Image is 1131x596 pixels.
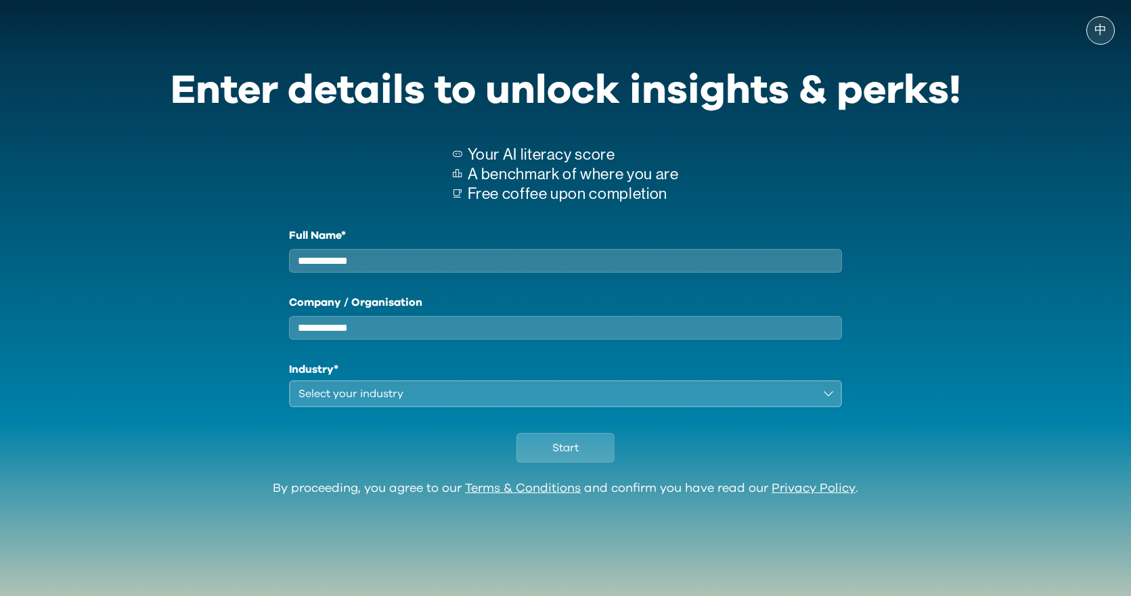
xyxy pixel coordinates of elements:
[772,482,856,495] a: Privacy Policy
[289,380,843,407] button: Select your industry
[468,145,679,164] p: Your AI literacy score
[1094,24,1107,37] span: 中
[273,482,858,497] div: By proceeding, you agree to our and confirm you have read our .
[465,482,581,495] a: Terms & Conditions
[468,164,679,184] p: A benchmark of where you are
[298,386,814,402] div: Select your industry
[289,227,843,244] label: Full Name*
[171,58,961,123] div: Enter details to unlock insights & perks!
[552,440,579,456] span: Start
[289,361,843,377] h1: Industry*
[468,184,679,204] p: Free coffee upon completion
[289,294,843,311] label: Company / Organisation
[516,433,615,463] button: Start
